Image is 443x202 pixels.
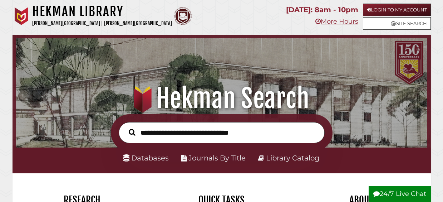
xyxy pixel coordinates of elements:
[174,7,192,25] img: Calvin Theological Seminary
[123,154,169,162] a: Databases
[129,129,135,136] i: Search
[32,4,172,19] h1: Hekman Library
[125,127,139,137] button: Search
[23,83,420,114] h1: Hekman Search
[13,7,30,25] img: Calvin University
[32,19,172,28] p: [PERSON_NAME][GEOGRAPHIC_DATA] | [PERSON_NAME][GEOGRAPHIC_DATA]
[286,4,358,16] p: [DATE]: 8am - 10pm
[363,4,431,16] a: Login to My Account
[188,154,246,162] a: Journals By Title
[363,17,431,30] a: Site Search
[266,154,320,162] a: Library Catalog
[315,18,358,25] a: More Hours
